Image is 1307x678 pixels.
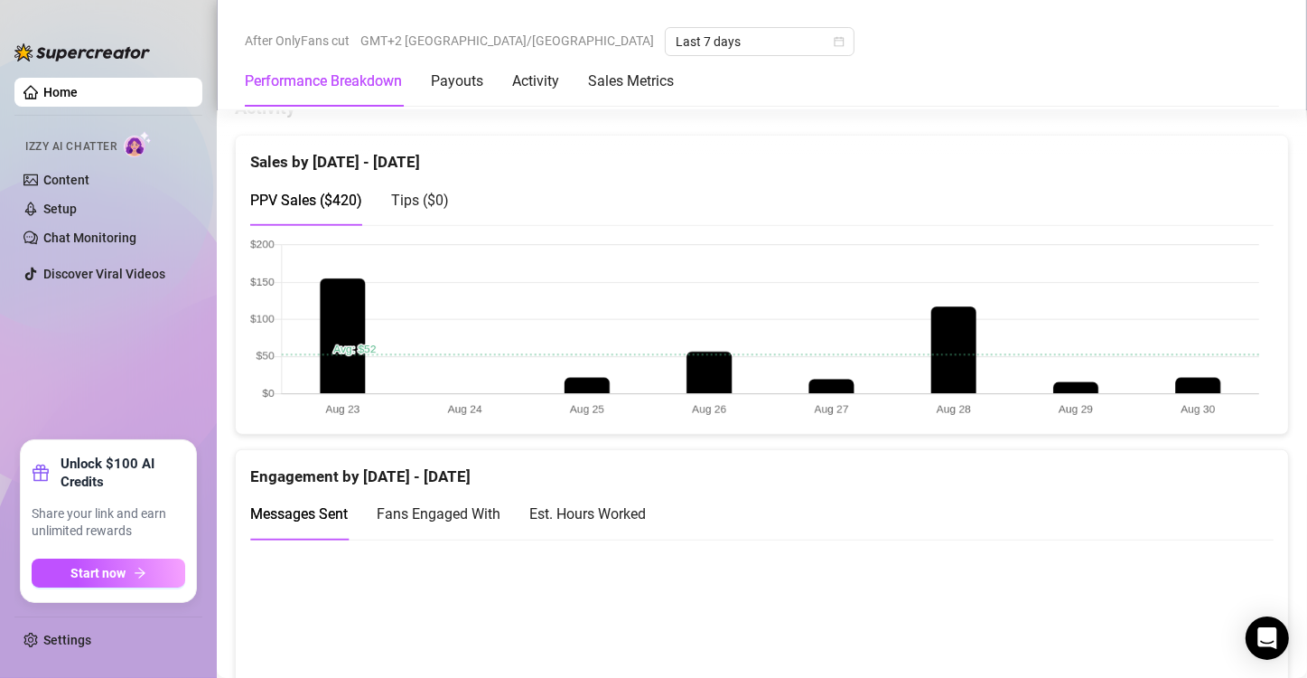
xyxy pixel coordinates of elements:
[32,559,185,588] button: Start nowarrow-right
[43,85,78,99] a: Home
[43,173,89,187] a: Content
[360,27,654,54] span: GMT+2 [GEOGRAPHIC_DATA]/[GEOGRAPHIC_DATA]
[431,71,483,92] div: Payouts
[14,43,150,61] img: logo-BBDzfeDw.svg
[834,36,845,47] span: calendar
[529,503,646,525] div: Est. Hours Worked
[1246,617,1289,660] div: Open Intercom Messenger
[245,71,402,92] div: Performance Breakdown
[25,138,117,155] span: Izzy AI Chatter
[71,566,126,580] span: Start now
[134,567,146,579] span: arrow-right
[43,633,91,647] a: Settings
[124,131,152,157] img: AI Chatter
[377,505,500,523] span: Fans Engaged With
[61,455,185,491] strong: Unlock $100 AI Credits
[391,192,449,209] span: Tips ( $0 )
[676,28,844,55] span: Last 7 days
[32,505,185,541] span: Share your link and earn unlimited rewards
[245,27,350,54] span: After OnlyFans cut
[32,464,50,482] span: gift
[250,192,362,209] span: PPV Sales ( $420 )
[512,71,559,92] div: Activity
[43,267,165,281] a: Discover Viral Videos
[43,231,136,245] a: Chat Monitoring
[43,202,77,216] a: Setup
[588,71,674,92] div: Sales Metrics
[250,505,348,523] span: Messages Sent
[250,136,1274,174] div: Sales by [DATE] - [DATE]
[250,450,1274,489] div: Engagement by [DATE] - [DATE]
